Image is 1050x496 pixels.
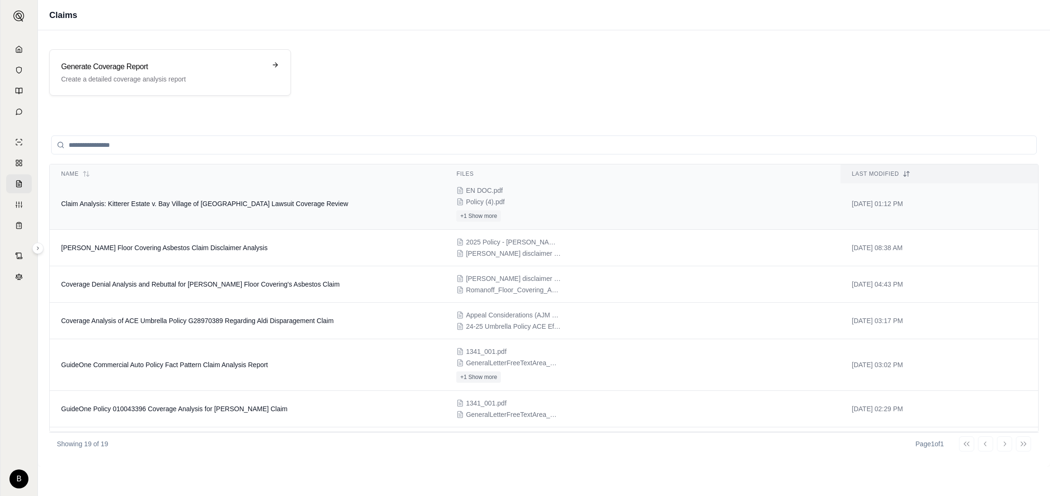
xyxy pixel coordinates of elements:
button: +1 Show more [456,371,501,383]
span: Coverage Analysis of ACE Umbrella Policy G28970389 Regarding Aldi Disparagement Claim [61,317,334,325]
th: Files [445,164,840,184]
td: [DATE] 01:12 PM [841,178,1038,230]
h1: Claims [49,9,77,22]
span: EN DOC.pdf [466,186,503,195]
div: Last modified [852,170,1027,178]
span: GuideOne Policy 010043396 Coverage Analysis for Geremia Claim [61,405,288,413]
a: Claim Coverage [6,174,32,193]
button: Expand sidebar [32,243,44,254]
h3: Generate Coverage Report [61,61,266,72]
span: 1341_001.pdf [466,347,507,356]
a: Policy Comparisons [6,153,32,172]
div: Page 1 of 1 [915,439,944,449]
td: [DATE] 08:38 AM [841,230,1038,266]
a: Single Policy [6,133,32,152]
div: Name [61,170,434,178]
span: GeneralLetterFreeTextArea_ECM_2025-04-21-104905300564_0531f6fb-88a3-4d36-973a-473e224b0243.pdf [466,410,561,419]
span: Policy (4).pdf [466,197,505,207]
span: Romanoff_Floor_Covering_Asbestos_Claim_Disclaimer_Analysis_2025-08-18.pdf [466,285,561,295]
a: Prompt Library [6,81,32,100]
div: B [9,469,28,488]
span: 2025 Policy - Romanoff Floor Covering, Inc.pdf [466,237,561,247]
button: Expand sidebar [9,7,28,26]
a: Contract Analysis [6,246,32,265]
span: Appeal Considerations (AJM comments; 3-18-25).pdf [466,310,561,320]
td: [DATE] 04:50 PM [841,427,1038,464]
img: Expand sidebar [13,10,25,22]
a: Coverage Table [6,216,32,235]
a: Home [6,40,32,59]
td: [DATE] 03:02 PM [841,339,1038,391]
a: Chat [6,102,32,121]
a: Documents Vault [6,61,32,80]
span: GuideOne Commercial Auto Policy Fact Pattern Claim Analysis Report [61,361,268,369]
td: [DATE] 04:43 PM [841,266,1038,303]
p: Showing 19 of 19 [57,439,108,449]
a: Custom Report [6,195,32,214]
p: Create a detailed coverage analysis report [61,74,266,84]
span: Romanoff disclaimer (asbestos).pdf [466,249,561,258]
span: GeneralLetterFreeTextArea_ECM_2025-04-21-104905300564_0531f6fb-88a3-4d36-973a-473e224b0243.pdf [466,358,561,368]
td: [DATE] 03:17 PM [841,303,1038,339]
button: +1 Show more [456,210,501,222]
span: Coverage Denial Analysis and Rebuttal for Romanoff Floor Covering's Asbestos Claim [61,280,340,288]
span: Romanoff disclaimer (asbestos).pdf [466,274,561,283]
span: 1341_001.pdf [466,398,507,408]
span: 24-25 Umbrella Policy ACE Eff 9-1-24 _ $25M (1).pdf [466,322,561,331]
span: Claim Analysis: Kitterer Estate v. Bay Village of Sarasota Lawsuit Coverage Review [61,200,348,207]
span: Romanoff Floor Covering Asbestos Claim Disclaimer Analysis [61,244,268,252]
a: Legal Search Engine [6,267,32,286]
td: [DATE] 02:29 PM [841,391,1038,427]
